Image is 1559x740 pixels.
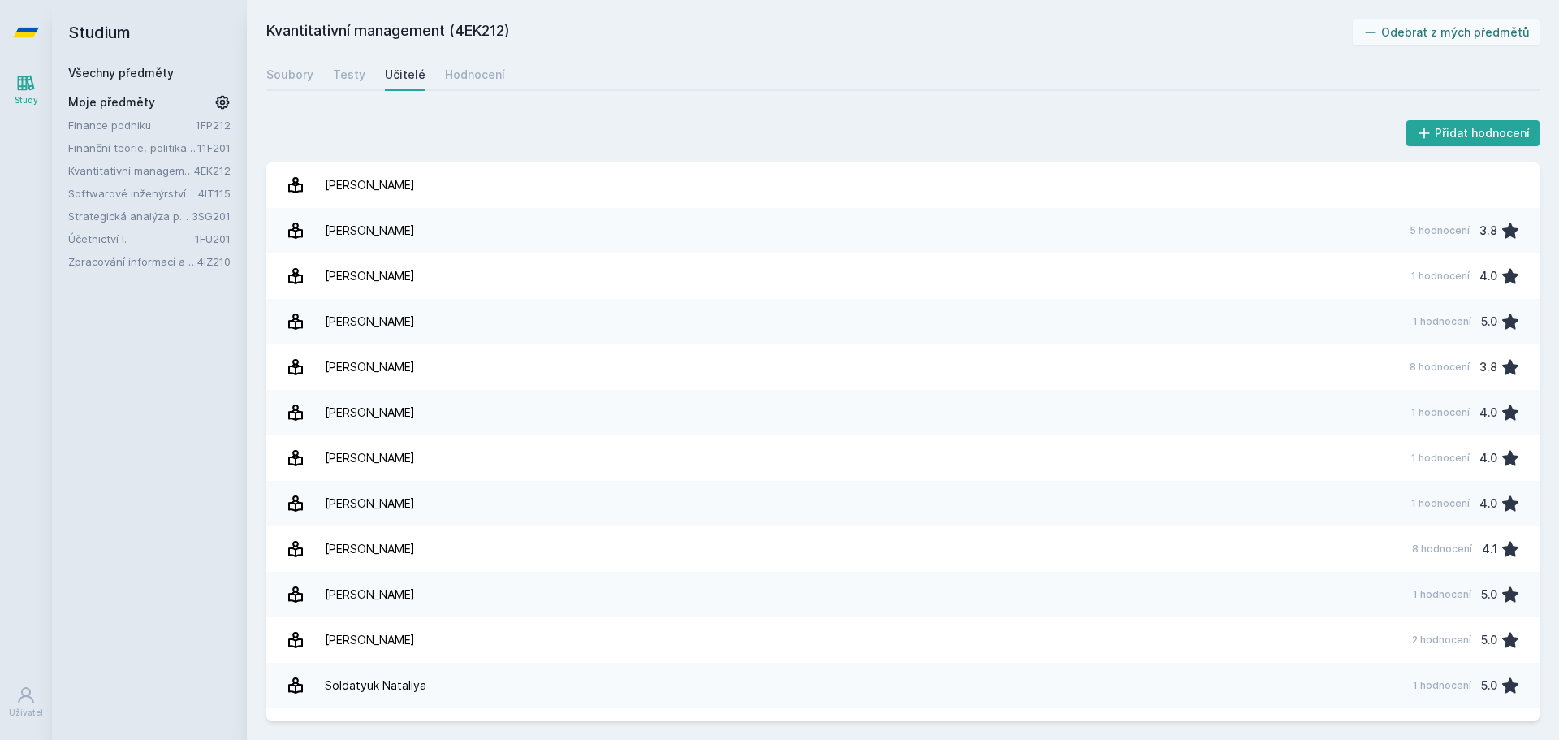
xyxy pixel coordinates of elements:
a: Softwarové inženýrství [68,185,198,201]
a: [PERSON_NAME] 8 hodnocení 4.1 [266,526,1540,572]
a: Uživatel [3,677,49,727]
a: [PERSON_NAME] 1 hodnocení 4.0 [266,435,1540,481]
span: Moje předměty [68,94,155,110]
div: [PERSON_NAME] [325,533,415,565]
a: 4IZ210 [197,255,231,268]
div: Učitelé [385,67,425,83]
h2: Kvantitativní management (4EK212) [266,19,1353,45]
div: 4.0 [1479,442,1497,474]
div: 1 hodnocení [1413,679,1471,692]
div: [PERSON_NAME] [325,578,415,611]
div: 4.0 [1479,396,1497,429]
div: 1 hodnocení [1411,270,1470,283]
div: 2 hodnocení [1412,634,1471,647]
div: 1 hodnocení [1413,315,1471,328]
div: [PERSON_NAME] [325,487,415,520]
a: Kvantitativní management [68,162,194,179]
a: Strategická analýza pro informatiky a statistiky [68,208,192,224]
div: Study [15,94,38,106]
a: [PERSON_NAME] 2 hodnocení 5.0 [266,617,1540,663]
div: 4.0 [1479,260,1497,292]
div: Soubory [266,67,313,83]
a: [PERSON_NAME] 5 hodnocení 3.8 [266,208,1540,253]
div: 5.0 [1481,624,1497,656]
button: Přidat hodnocení [1406,120,1540,146]
div: Soldatyuk Nataliya [325,669,426,702]
a: [PERSON_NAME] 1 hodnocení 4.0 [266,481,1540,526]
a: 4IT115 [198,187,231,200]
div: 1 hodnocení [1411,406,1470,419]
div: [PERSON_NAME] [325,169,415,201]
a: 1FU201 [195,232,231,245]
div: 4.1 [1482,533,1497,565]
div: Hodnocení [445,67,505,83]
div: 5 hodnocení [1410,224,1470,237]
div: Uživatel [9,707,43,719]
a: 4EK212 [194,164,231,177]
a: Učitelé [385,58,425,91]
a: Soubory [266,58,313,91]
div: 5.0 [1481,669,1497,702]
div: [PERSON_NAME] [325,260,415,292]
div: [PERSON_NAME] [325,396,415,429]
a: [PERSON_NAME] [266,162,1540,208]
div: [PERSON_NAME] [325,214,415,247]
a: [PERSON_NAME] 8 hodnocení 3.8 [266,344,1540,390]
div: [PERSON_NAME] [325,442,415,474]
a: Study [3,65,49,115]
a: [PERSON_NAME] 1 hodnocení 5.0 [266,572,1540,617]
div: 5.0 [1481,578,1497,611]
button: Odebrat z mých předmětů [1353,19,1540,45]
div: 3.8 [1479,214,1497,247]
a: Účetnictví I. [68,231,195,247]
a: Testy [333,58,365,91]
div: [PERSON_NAME] [325,351,415,383]
a: Zpracování informací a znalostí [68,253,197,270]
div: 3.8 [1479,351,1497,383]
div: 8 hodnocení [1412,543,1472,556]
div: 1 hodnocení [1413,588,1471,601]
a: [PERSON_NAME] 1 hodnocení 4.0 [266,253,1540,299]
a: Finance podniku [68,117,196,133]
a: Soldatyuk Nataliya 1 hodnocení 5.0 [266,663,1540,708]
div: [PERSON_NAME] [325,624,415,656]
a: 11F201 [197,141,231,154]
a: Všechny předměty [68,66,174,80]
a: [PERSON_NAME] 1 hodnocení 4.0 [266,390,1540,435]
div: 8 hodnocení [1410,361,1470,374]
div: 4.0 [1479,487,1497,520]
a: 3SG201 [192,210,231,223]
a: 1FP212 [196,119,231,132]
a: Hodnocení [445,58,505,91]
a: Finanční teorie, politika a instituce [68,140,197,156]
div: 1 hodnocení [1411,452,1470,465]
div: 1 hodnocení [1411,497,1470,510]
div: Testy [333,67,365,83]
a: [PERSON_NAME] 1 hodnocení 5.0 [266,299,1540,344]
div: 5.0 [1481,305,1497,338]
div: [PERSON_NAME] [325,305,415,338]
